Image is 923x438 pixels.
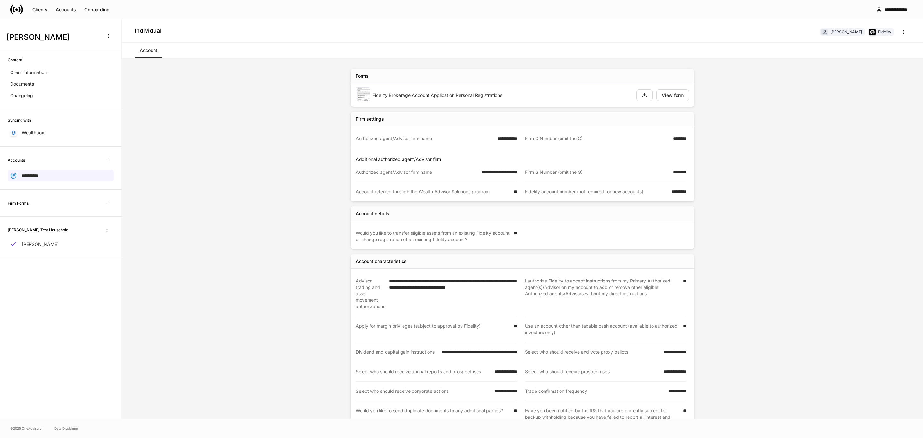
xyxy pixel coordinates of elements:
a: Data Disclaimer [54,426,78,431]
div: Account details [356,210,389,217]
p: Wealthbox [22,130,44,136]
div: Select who should receive annual reports and prospectuses [356,368,490,375]
div: Apply for margin privileges (subject to approval by Fidelity) [356,323,510,336]
h6: Content [8,57,22,63]
div: Onboarding [84,7,110,12]
div: Fidelity Brokerage Account Application Personal Registrations [372,92,631,98]
div: Authorized agent/Advisor firm name [356,169,478,175]
a: Documents [8,78,114,90]
div: Account characteristics [356,258,407,265]
div: Trade confirmation frequency [525,388,664,394]
h6: Syncing with [8,117,31,123]
h6: Firm Forms [8,200,29,206]
div: Advisor trading and asset movement authorizations [356,278,385,310]
div: Firm settings [356,116,384,122]
a: Changelog [8,90,114,101]
div: Have you been notified by the IRS that you are currently subject to backup withholding because yo... [525,408,679,427]
div: Fidelity [878,29,891,35]
div: Select who should receive and vote proxy ballots [525,349,660,355]
div: Forms [356,73,369,79]
button: Clients [28,4,52,15]
div: Account referred through the Wealth Advisor Solutions program [356,189,510,195]
button: View form [656,89,689,101]
div: Would you like to transfer eligible assets from an existing Fidelity account or change registrati... [356,230,510,243]
button: Onboarding [80,4,114,15]
div: Accounts [56,7,76,12]
div: Clients [32,7,47,12]
div: Would you like to send duplicate documents to any additional parties? [356,408,510,427]
a: Client information [8,67,114,78]
div: Firm G Number (omit the G) [525,135,669,142]
div: View form [662,93,684,97]
div: Dividend and capital gain instructions [356,349,437,355]
p: Client information [10,69,47,76]
a: [PERSON_NAME] [8,239,114,250]
div: [PERSON_NAME] [830,29,862,35]
h6: [PERSON_NAME] Test Household [8,227,68,233]
div: Authorized agent/Advisor firm name [356,135,494,142]
div: Use an account other than taxable cash account (available to authorized investors only) [525,323,679,336]
h3: [PERSON_NAME] [6,32,99,42]
span: © 2025 OneAdvisory [10,426,42,431]
div: Firm G Number (omit the G) [525,169,669,175]
p: [PERSON_NAME] [22,241,59,248]
h6: Accounts [8,157,25,163]
div: Select who should receive corporate actions [356,388,490,394]
p: Changelog [10,92,33,99]
p: Additional authorized agent/Advisor firm [356,156,692,163]
div: I authorize Fidelity to accept instructions from my Primary Authorized agent(s)/Advisor on my acc... [525,278,679,310]
div: Select who should receive prospectuses [525,368,660,375]
h4: Individual [135,27,162,35]
p: Documents [10,81,34,87]
div: Fidelity account number (not required for new accounts) [525,189,668,195]
a: Wealthbox [8,127,114,139]
a: Account [135,43,162,58]
button: Accounts [52,4,80,15]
